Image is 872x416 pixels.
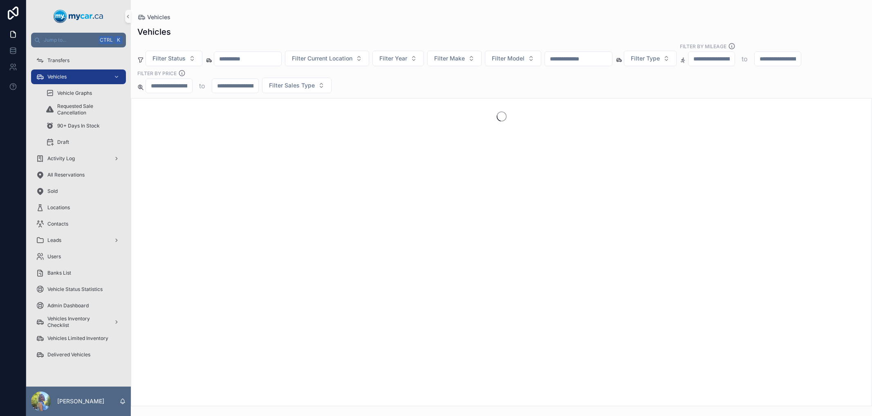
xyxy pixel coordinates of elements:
span: Filter Current Location [292,54,352,63]
label: FILTER BY PRICE [137,69,177,77]
a: Vehicles Limited Inventory [31,331,126,346]
span: Activity Log [47,155,75,162]
a: Activity Log [31,151,126,166]
img: App logo [54,10,103,23]
span: K [115,37,122,43]
span: Jump to... [44,37,96,43]
span: Filter Make [434,54,465,63]
span: Requested Sale Cancellation [57,103,118,116]
button: Select Button [285,51,369,66]
span: Banks List [47,270,71,276]
h1: Vehicles [137,26,171,38]
span: Vehicle Status Statistics [47,286,103,293]
span: Vehicles Inventory Checklist [47,315,107,329]
a: Banks List [31,266,126,280]
p: [PERSON_NAME] [57,397,104,405]
span: Filter Year [379,54,407,63]
a: Delivered Vehicles [31,347,126,362]
span: Transfers [47,57,69,64]
div: scrollable content [26,47,131,373]
span: Users [47,253,61,260]
a: Admin Dashboard [31,298,126,313]
span: Leads [47,237,61,244]
span: Vehicles [47,74,67,80]
a: Vehicles Inventory Checklist [31,315,126,329]
span: All Reservations [47,172,85,178]
button: Select Button [146,51,202,66]
span: Vehicles Limited Inventory [47,335,108,342]
a: All Reservations [31,168,126,182]
a: Contacts [31,217,126,231]
span: 90+ Days In Stock [57,123,100,129]
a: Vehicles [31,69,126,84]
label: Filter By Mileage [680,42,726,50]
a: Draft [41,135,126,150]
span: Locations [47,204,70,211]
button: Select Button [624,51,677,66]
button: Select Button [372,51,424,66]
span: Draft [57,139,69,145]
a: Vehicle Graphs [41,86,126,101]
button: Jump to...CtrlK [31,33,126,47]
span: Admin Dashboard [47,302,89,309]
span: Contacts [47,221,68,227]
button: Select Button [485,51,541,66]
a: Requested Sale Cancellation [41,102,126,117]
span: Filter Status [152,54,186,63]
span: Sold [47,188,58,195]
span: Vehicles [147,13,170,21]
button: Select Button [262,78,332,93]
p: to [742,54,748,64]
a: Vehicles [137,13,170,21]
a: Users [31,249,126,264]
a: Sold [31,184,126,199]
span: Filter Sales Type [269,81,315,89]
span: Filter Model [492,54,525,63]
a: 90+ Days In Stock [41,119,126,133]
span: Ctrl [99,36,114,44]
span: Delivered Vehicles [47,351,90,358]
p: to [199,81,205,91]
button: Select Button [427,51,482,66]
a: Transfers [31,53,126,68]
span: Filter Type [631,54,660,63]
a: Vehicle Status Statistics [31,282,126,297]
a: Leads [31,233,126,248]
span: Vehicle Graphs [57,90,92,96]
a: Locations [31,200,126,215]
